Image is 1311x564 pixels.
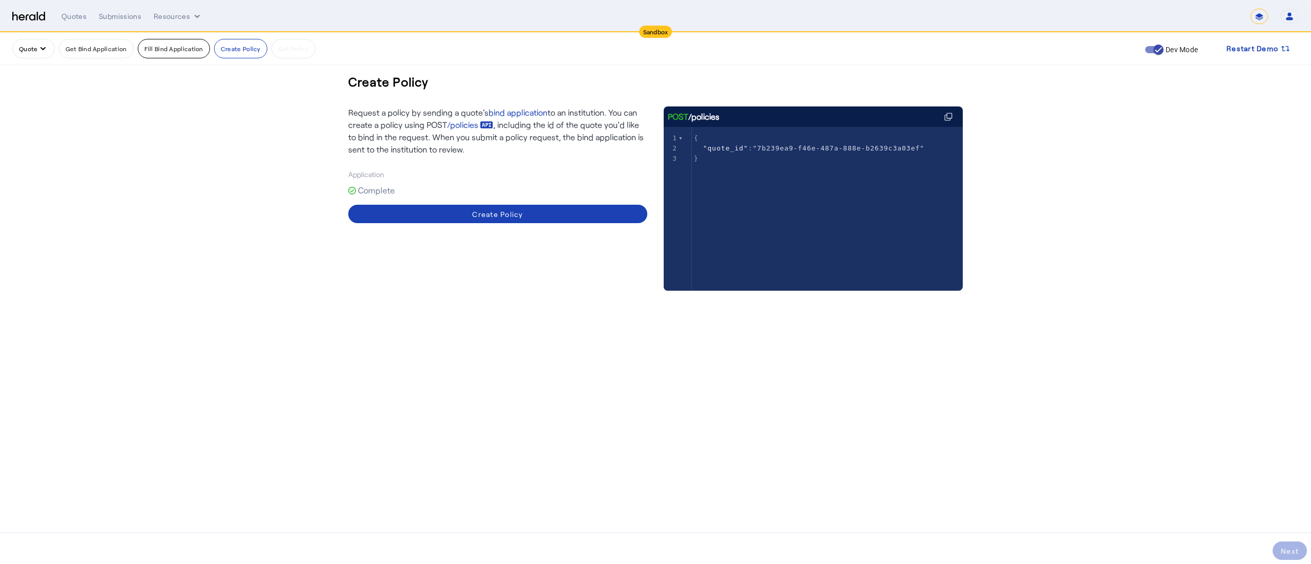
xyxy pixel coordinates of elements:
button: Restart Demo [1218,39,1299,58]
button: Fill Bind Application [138,39,210,58]
div: Quotes [61,11,87,21]
p: Request a policy by sending a quote's to an institution. You can create a policy using POST , inc... [348,106,647,168]
div: Sandbox [639,26,672,38]
div: 2 [664,143,679,154]
h3: Create Policy [348,74,429,90]
span: } [694,155,699,162]
div: /policies [668,111,720,123]
button: quote dropdown menu [12,39,55,58]
div: Submissions [99,11,141,21]
button: Create Policy [348,205,647,223]
div: 1 [664,133,679,143]
span: : [694,144,924,152]
span: Complete [358,184,395,197]
img: Herald Logo [12,12,45,21]
span: "quote_id" [703,144,748,152]
span: POST [668,111,688,123]
button: Get Policy [271,39,315,58]
span: { [694,134,699,142]
button: Create Policy [214,39,267,58]
a: /policies [447,119,493,131]
a: bind application [489,106,547,119]
div: 3 [664,154,679,164]
button: Resources dropdown menu [154,11,202,21]
label: Dev Mode [1164,45,1198,55]
button: Get Bind Application [59,39,134,58]
div: Create Policy [472,209,523,220]
span: Application [348,154,384,183]
span: Restart Demo [1227,42,1278,55]
span: "7b239ea9-f46e-487a-888e-b2639c3a03ef" [753,144,924,152]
